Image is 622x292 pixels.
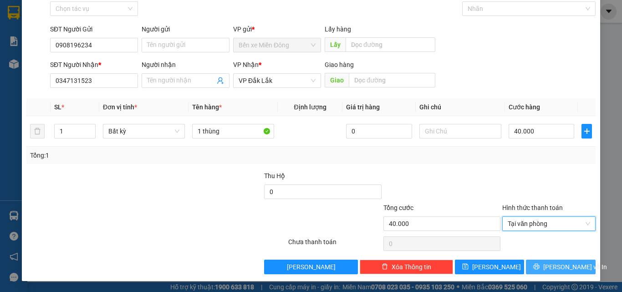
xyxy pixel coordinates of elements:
[192,124,274,138] input: VD: Bàn, Ghế
[416,98,505,116] th: Ghi chú
[264,260,357,274] button: [PERSON_NAME]
[294,103,326,111] span: Định lượng
[287,237,382,253] div: Chưa thanh toán
[54,103,61,111] span: SL
[581,124,592,138] button: plus
[50,24,138,34] div: SĐT Người Gửi
[287,262,336,272] span: [PERSON_NAME]
[50,60,138,70] div: SĐT Người Nhận
[383,204,413,211] span: Tổng cước
[264,172,285,179] span: Thu Hộ
[346,124,412,138] input: 0
[543,262,607,272] span: [PERSON_NAME] và In
[239,38,316,52] span: Bến xe Miền Đông
[419,124,501,138] input: Ghi Chú
[103,103,137,111] span: Đơn vị tính
[509,103,540,111] span: Cước hàng
[192,103,222,111] span: Tên hàng
[233,61,259,68] span: VP Nhận
[526,260,596,274] button: printer[PERSON_NAME] và In
[30,124,45,138] button: delete
[325,37,346,52] span: Lấy
[346,103,380,111] span: Giá trị hàng
[239,74,316,87] span: VP Đắk Lắk
[349,73,435,87] input: Dọc đường
[582,128,591,135] span: plus
[346,37,435,52] input: Dọc đường
[462,263,469,271] span: save
[382,263,388,271] span: delete
[325,61,354,68] span: Giao hàng
[360,260,453,274] button: deleteXóa Thông tin
[502,204,563,211] label: Hình thức thanh toán
[455,260,525,274] button: save[PERSON_NAME]
[108,124,179,138] span: Bất kỳ
[142,60,229,70] div: Người nhận
[325,73,349,87] span: Giao
[142,24,229,34] div: Người gửi
[472,262,521,272] span: [PERSON_NAME]
[233,24,321,34] div: VP gửi
[392,262,431,272] span: Xóa Thông tin
[533,263,540,271] span: printer
[30,150,241,160] div: Tổng: 1
[217,77,224,84] span: user-add
[325,26,351,33] span: Lấy hàng
[508,217,590,231] span: Tại văn phòng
